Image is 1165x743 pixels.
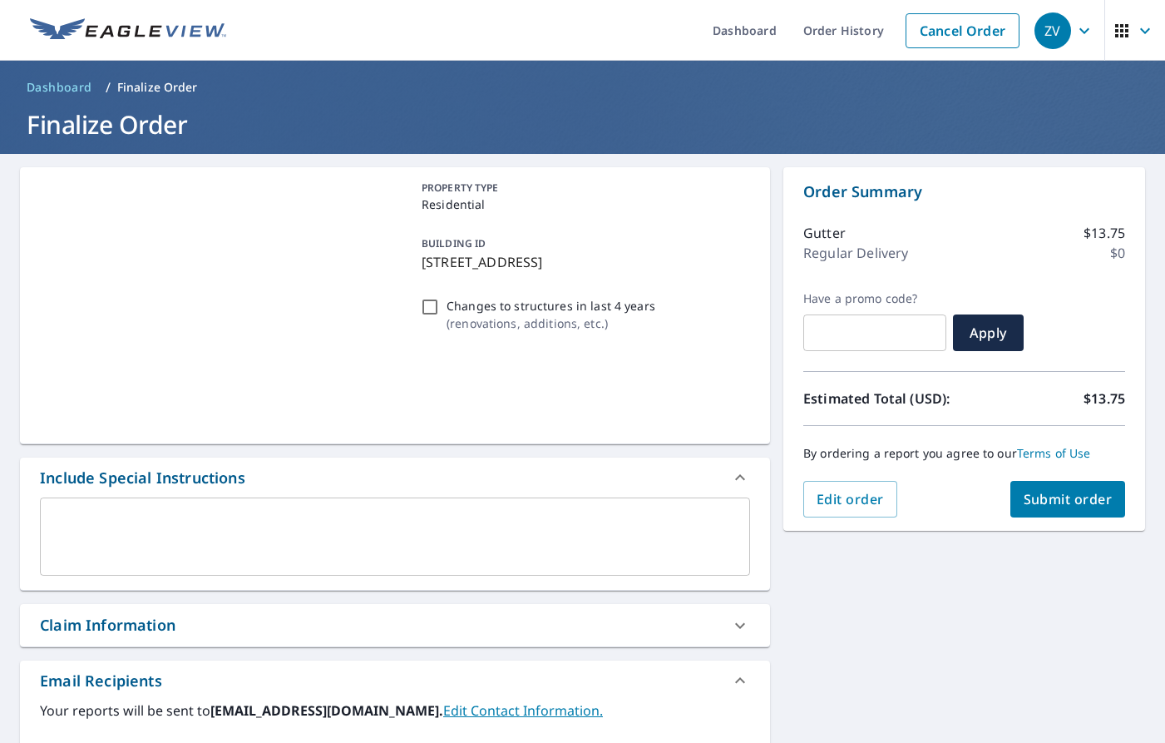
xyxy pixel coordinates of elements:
[443,701,603,720] a: EditContactInfo
[1010,481,1126,518] button: Submit order
[966,324,1010,342] span: Apply
[210,701,443,720] b: [EMAIL_ADDRESS][DOMAIN_NAME].
[40,614,175,637] div: Claim Information
[20,604,770,646] div: Claim Information
[40,701,750,721] label: Your reports will be sent to
[953,315,1024,351] button: Apply
[40,467,245,489] div: Include Special Instructions
[817,490,884,508] span: Edit order
[30,18,226,43] img: EV Logo
[1110,243,1125,263] p: $0
[803,481,897,518] button: Edit order
[422,196,743,213] p: Residential
[20,458,770,498] div: Include Special Instructions
[803,243,908,263] p: Regular Delivery
[117,79,198,96] p: Finalize Order
[1084,389,1125,409] p: $13.75
[1017,445,1091,461] a: Terms of Use
[1034,12,1071,49] div: ZV
[20,74,1145,101] nav: breadcrumb
[803,181,1125,203] p: Order Summary
[803,291,946,306] label: Have a promo code?
[27,79,92,96] span: Dashboard
[422,252,743,272] p: [STREET_ADDRESS]
[447,297,655,315] p: Changes to structures in last 4 years
[20,661,770,701] div: Email Recipients
[40,670,162,692] div: Email Recipients
[422,181,743,196] p: PROPERTY TYPE
[803,389,965,409] p: Estimated Total (USD):
[20,74,99,101] a: Dashboard
[20,107,1145,141] h1: Finalize Order
[447,315,655,332] p: ( renovations, additions, etc. )
[906,13,1019,48] a: Cancel Order
[803,446,1125,461] p: By ordering a report you agree to our
[422,236,486,250] p: BUILDING ID
[803,223,846,243] p: Gutter
[1084,223,1125,243] p: $13.75
[1024,490,1113,508] span: Submit order
[106,77,111,97] li: /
